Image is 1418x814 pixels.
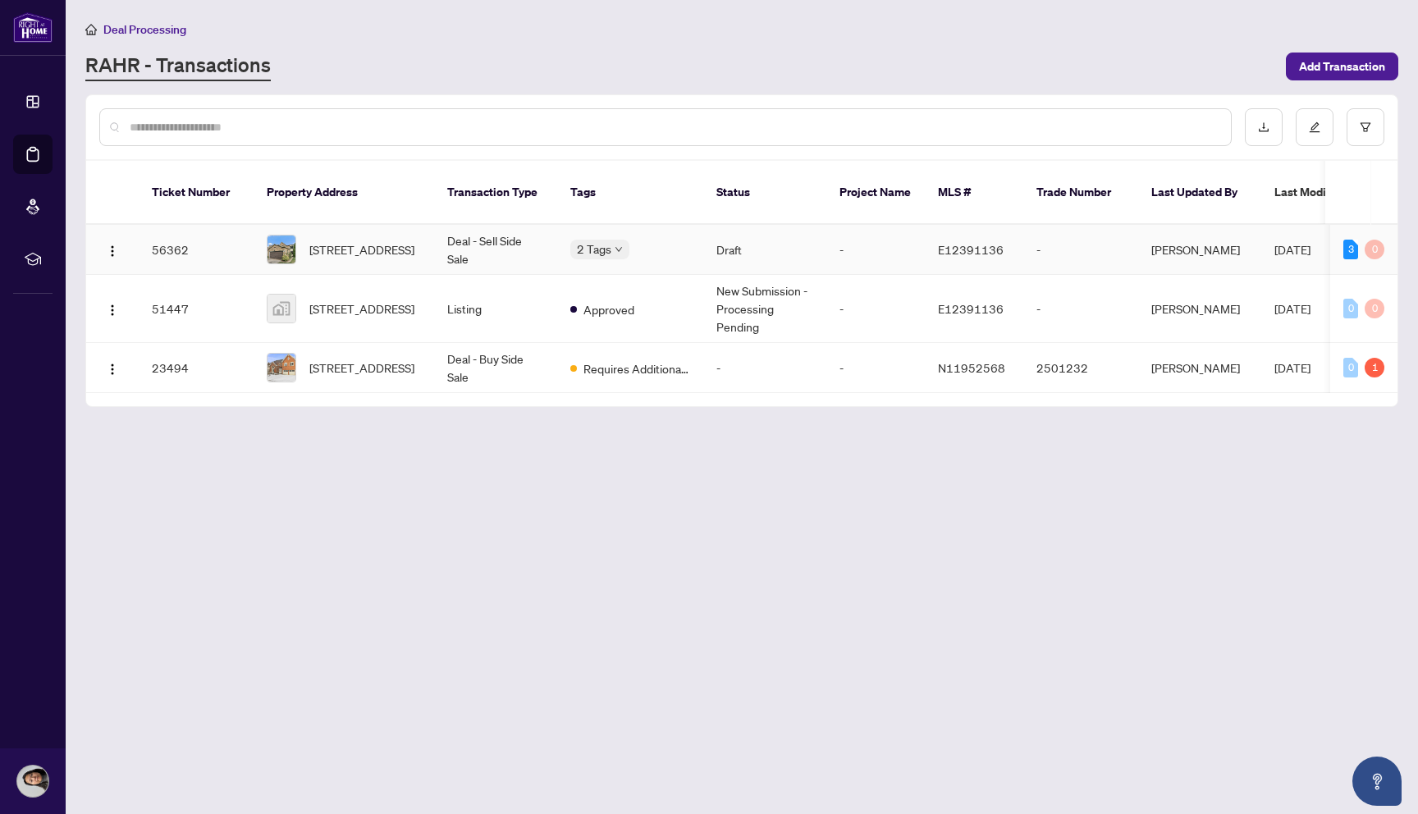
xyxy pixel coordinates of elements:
td: Deal - Buy Side Sale [434,343,557,393]
th: Ticket Number [139,161,254,225]
img: Logo [106,363,119,376]
span: Deal Processing [103,22,186,37]
span: E12391136 [938,242,1004,257]
img: thumbnail-img [268,236,295,263]
th: Trade Number [1023,161,1138,225]
button: download [1245,108,1283,146]
span: [STREET_ADDRESS] [309,359,414,377]
button: Logo [99,295,126,322]
img: Logo [106,304,119,317]
td: - [826,225,925,275]
span: [DATE] [1274,360,1311,375]
span: download [1258,121,1269,133]
button: Logo [99,236,126,263]
button: Logo [99,354,126,381]
div: 0 [1365,240,1384,259]
th: Property Address [254,161,434,225]
img: thumbnail-img [268,354,295,382]
div: 0 [1343,299,1358,318]
span: edit [1309,121,1320,133]
span: N11952568 [938,360,1005,375]
span: filter [1360,121,1371,133]
th: MLS # [925,161,1023,225]
span: [STREET_ADDRESS] [309,300,414,318]
td: - [826,275,925,343]
button: edit [1296,108,1333,146]
td: 51447 [139,275,254,343]
td: Listing [434,275,557,343]
td: 56362 [139,225,254,275]
th: Last Updated By [1138,161,1261,225]
span: [DATE] [1274,242,1311,257]
span: [DATE] [1274,301,1311,316]
th: Tags [557,161,703,225]
img: Logo [106,245,119,258]
td: - [1023,225,1138,275]
th: Status [703,161,826,225]
img: Profile Icon [17,766,48,797]
div: 3 [1343,240,1358,259]
a: RAHR - Transactions [85,52,271,81]
img: logo [13,12,53,43]
td: [PERSON_NAME] [1138,343,1261,393]
th: Project Name [826,161,925,225]
div: 0 [1365,299,1384,318]
td: Deal - Sell Side Sale [434,225,557,275]
td: - [826,343,925,393]
th: Transaction Type [434,161,557,225]
span: 2 Tags [577,240,611,258]
td: 23494 [139,343,254,393]
th: Last Modified Date [1261,161,1409,225]
button: filter [1347,108,1384,146]
span: Approved [583,300,634,318]
span: Last Modified Date [1274,183,1375,201]
span: [STREET_ADDRESS] [309,240,414,258]
td: - [1023,275,1138,343]
button: Add Transaction [1286,53,1398,80]
div: 1 [1365,358,1384,377]
span: Requires Additional Docs [583,359,690,377]
td: 2501232 [1023,343,1138,393]
span: home [85,24,97,35]
button: Open asap [1352,757,1402,806]
td: [PERSON_NAME] [1138,225,1261,275]
div: 0 [1343,358,1358,377]
img: thumbnail-img [268,295,295,322]
td: [PERSON_NAME] [1138,275,1261,343]
td: New Submission - Processing Pending [703,275,826,343]
td: - [703,343,826,393]
td: Draft [703,225,826,275]
span: Add Transaction [1299,53,1385,80]
span: down [615,245,623,254]
span: E12391136 [938,301,1004,316]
